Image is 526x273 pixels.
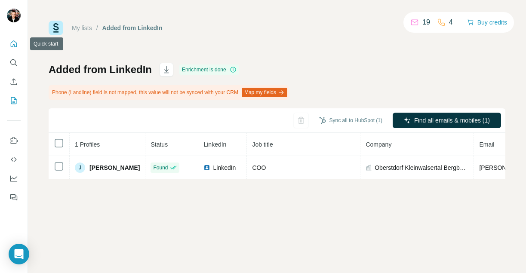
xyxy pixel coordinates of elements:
[203,164,210,171] img: LinkedIn logo
[203,141,226,148] span: LinkedIn
[49,63,152,77] h1: Added from LinkedIn
[49,21,63,35] img: Surfe Logo
[7,55,21,71] button: Search
[449,17,453,28] p: 4
[96,24,98,32] li: /
[393,113,501,128] button: Find all emails & mobiles (1)
[7,152,21,167] button: Use Surfe API
[7,9,21,22] img: Avatar
[75,163,85,173] div: J
[7,133,21,148] button: Use Surfe on LinkedIn
[89,163,140,172] span: [PERSON_NAME]
[153,164,168,172] span: Found
[7,36,21,52] button: Quick start
[9,244,29,264] div: Open Intercom Messenger
[375,163,468,172] span: Oberstdorf Kleinwalsertal Bergbahnen
[151,141,168,148] span: Status
[252,164,266,171] span: COO
[7,74,21,89] button: Enrich CSV
[72,25,92,31] a: My lists
[479,141,494,148] span: Email
[75,141,100,148] span: 1 Profiles
[7,190,21,205] button: Feedback
[422,17,430,28] p: 19
[213,163,236,172] span: LinkedIn
[7,93,21,108] button: My lists
[49,85,289,100] div: Phone (Landline) field is not mapped, this value will not be synced with your CRM
[242,88,287,97] button: Map my fields
[467,16,507,28] button: Buy credits
[252,141,273,148] span: Job title
[414,116,490,125] span: Find all emails & mobiles (1)
[102,24,163,32] div: Added from LinkedIn
[7,171,21,186] button: Dashboard
[366,141,391,148] span: Company
[313,114,388,127] button: Sync all to HubSpot (1)
[179,64,239,75] div: Enrichment is done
